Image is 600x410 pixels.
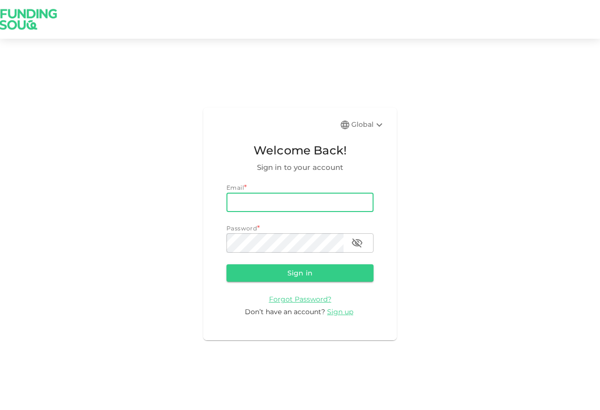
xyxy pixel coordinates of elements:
[226,264,374,282] button: Sign in
[226,141,374,160] span: Welcome Back!
[327,307,353,316] span: Sign up
[351,119,385,131] div: Global
[226,233,344,253] input: password
[269,295,331,304] span: Forgot Password?
[269,294,331,304] a: Forgot Password?
[226,193,374,212] input: email
[226,184,244,191] span: Email
[226,162,374,173] span: Sign in to your account
[245,307,325,316] span: Don’t have an account?
[226,225,257,232] span: Password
